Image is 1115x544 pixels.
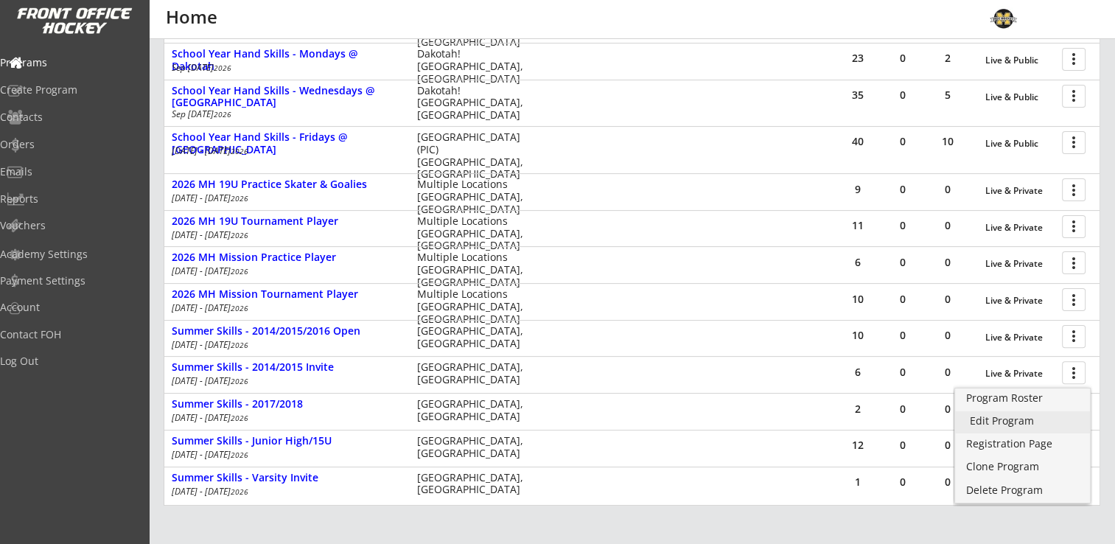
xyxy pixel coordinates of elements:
div: 0 [926,404,970,414]
div: Summer Skills - Varsity Invite [172,472,402,484]
div: Clone Program [966,461,1079,472]
div: Multiple Locations [GEOGRAPHIC_DATA], [GEOGRAPHIC_DATA] [417,251,533,288]
div: Live & Private [985,223,1055,233]
div: 6 [836,257,880,268]
div: Dakotah! [GEOGRAPHIC_DATA], [GEOGRAPHIC_DATA] [417,85,533,122]
div: 0 [881,404,925,414]
div: 5 [926,90,970,100]
div: [GEOGRAPHIC_DATA], [GEOGRAPHIC_DATA] [417,472,533,497]
div: School Year Hand Skills - Mondays @ Dakotah [172,48,402,73]
div: Live & Private [985,186,1055,196]
em: 2026 [231,376,248,386]
div: 10 [836,294,880,304]
div: Multiple Locations [GEOGRAPHIC_DATA], [GEOGRAPHIC_DATA] [417,178,533,215]
div: 35 [836,90,880,100]
a: Edit Program [955,411,1090,433]
div: 0 [881,184,925,195]
button: more_vert [1062,131,1086,154]
div: Live & Private [985,296,1055,306]
div: Dakotah! [GEOGRAPHIC_DATA], [GEOGRAPHIC_DATA] [417,48,533,85]
a: Registration Page [955,434,1090,456]
div: [GEOGRAPHIC_DATA], [GEOGRAPHIC_DATA] [417,325,533,350]
div: 2 [926,53,970,63]
div: Live & Public [985,139,1055,149]
div: 12 [836,440,880,450]
div: 0 [881,136,925,147]
div: School Year Hand Skills - Fridays @ [GEOGRAPHIC_DATA] [172,131,402,156]
em: 2026 [231,193,248,203]
em: 2026 [231,413,248,423]
div: 0 [881,294,925,304]
div: 10 [926,136,970,147]
div: [DATE] - [DATE] [172,341,397,349]
div: [DATE] - [DATE] [172,267,397,276]
div: Summer Skills - 2014/2015/2016 Open [172,325,402,338]
div: [DATE] - [DATE] [172,147,397,156]
div: [GEOGRAPHIC_DATA], [GEOGRAPHIC_DATA] [417,361,533,386]
em: 2026 [231,487,248,497]
div: 23 [836,53,880,63]
button: more_vert [1062,361,1086,384]
div: 10 [836,330,880,341]
em: 2026 [231,303,248,313]
button: more_vert [1062,325,1086,348]
div: 2026 MH Mission Practice Player [172,251,402,264]
div: Live & Private [985,332,1055,343]
div: 2026 MH 19U Practice Skater & Goalies [172,178,402,191]
div: 40 [836,136,880,147]
div: 2026 MH Mission Tournament Player [172,288,402,301]
div: 2 [836,404,880,414]
div: 0 [881,440,925,450]
button: more_vert [1062,215,1086,238]
em: 2026 [214,109,231,119]
div: Live & Private [985,259,1055,269]
div: [DATE] - [DATE] [172,304,397,313]
div: Registration Page [966,439,1079,449]
div: 0 [926,330,970,341]
div: School Year Hand Skills - Wednesdays @ [GEOGRAPHIC_DATA] [172,85,402,110]
div: [DATE] - [DATE] [172,194,397,203]
div: [GEOGRAPHIC_DATA] (PIC) [GEOGRAPHIC_DATA], [GEOGRAPHIC_DATA] [417,131,533,181]
em: 2026 [231,340,248,350]
div: 0 [881,257,925,268]
div: 6 [836,367,880,377]
div: Program Roster [966,393,1079,403]
div: 0 [881,90,925,100]
div: [DATE] - [DATE] [172,414,397,422]
em: 2026 [214,63,231,73]
div: 2026 MH 19U Tournament Player [172,215,402,228]
a: Program Roster [955,388,1090,411]
div: 1 [836,477,880,487]
div: 0 [881,220,925,231]
div: 0 [926,440,970,450]
div: [DATE] - [DATE] [172,231,397,240]
div: 0 [881,367,925,377]
div: [DATE] - [DATE] [172,487,397,496]
em: 2026 [231,230,248,240]
div: Summer Skills - Junior High/15U [172,435,402,447]
button: more_vert [1062,288,1086,311]
div: Multiple Locations [GEOGRAPHIC_DATA], [GEOGRAPHIC_DATA] [417,215,533,252]
div: 0 [926,184,970,195]
div: Multiple Locations [GEOGRAPHIC_DATA], [GEOGRAPHIC_DATA] [417,288,533,325]
div: 0 [881,477,925,487]
div: 0 [881,53,925,63]
div: Delete Program [966,485,1079,495]
em: 2026 [231,146,248,156]
div: 9 [836,184,880,195]
button: more_vert [1062,251,1086,274]
button: more_vert [1062,48,1086,71]
div: [DATE] - [DATE] [172,377,397,386]
div: Sep [DATE] [172,110,397,119]
div: 0 [926,257,970,268]
div: Sep [DATE] [172,63,397,72]
div: Live & Private [985,369,1055,379]
div: Live & Public [985,55,1055,66]
div: 0 [926,367,970,377]
button: more_vert [1062,178,1086,201]
button: more_vert [1062,85,1086,108]
div: Edit Program [970,416,1075,426]
div: Summer Skills - 2017/2018 [172,398,402,411]
div: [GEOGRAPHIC_DATA], [GEOGRAPHIC_DATA] [417,398,533,423]
div: [DATE] - [DATE] [172,450,397,459]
